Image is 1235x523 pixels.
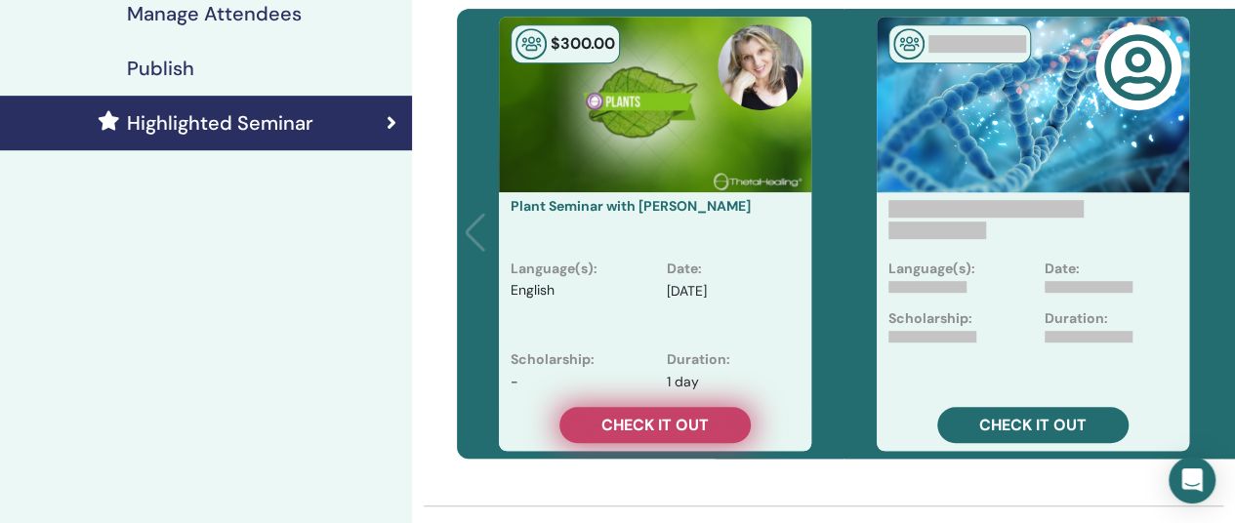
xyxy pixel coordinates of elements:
[1169,457,1215,503] div: Open Intercom Messenger
[127,111,313,135] h4: Highlighted Seminar
[511,372,518,392] p: -
[1045,259,1080,279] p: Date:
[559,407,751,443] a: Check it out
[511,259,597,279] p: Language(s) :
[937,407,1129,443] a: Check it out
[551,33,615,54] span: $ 300 .00
[667,281,707,302] p: [DATE]
[888,259,975,279] p: Language(s):
[667,349,730,370] p: Duration :
[127,2,302,25] h4: Manage Attendees
[601,415,709,435] span: Check it out
[667,372,699,392] p: 1 day
[515,28,547,60] img: In-Person Seminar
[667,259,702,279] p: Date :
[1103,33,1172,101] img: user-circle-regular.svg
[888,308,972,329] p: Scholarship:
[511,349,595,370] p: Scholarship :
[511,197,751,215] a: Plant Seminar with [PERSON_NAME]
[511,281,555,334] p: English
[127,57,194,80] h4: Publish
[893,28,925,60] img: In-Person Seminar
[1045,308,1108,329] p: Duration:
[979,415,1087,435] span: Check it out
[718,24,803,110] img: default.jpg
